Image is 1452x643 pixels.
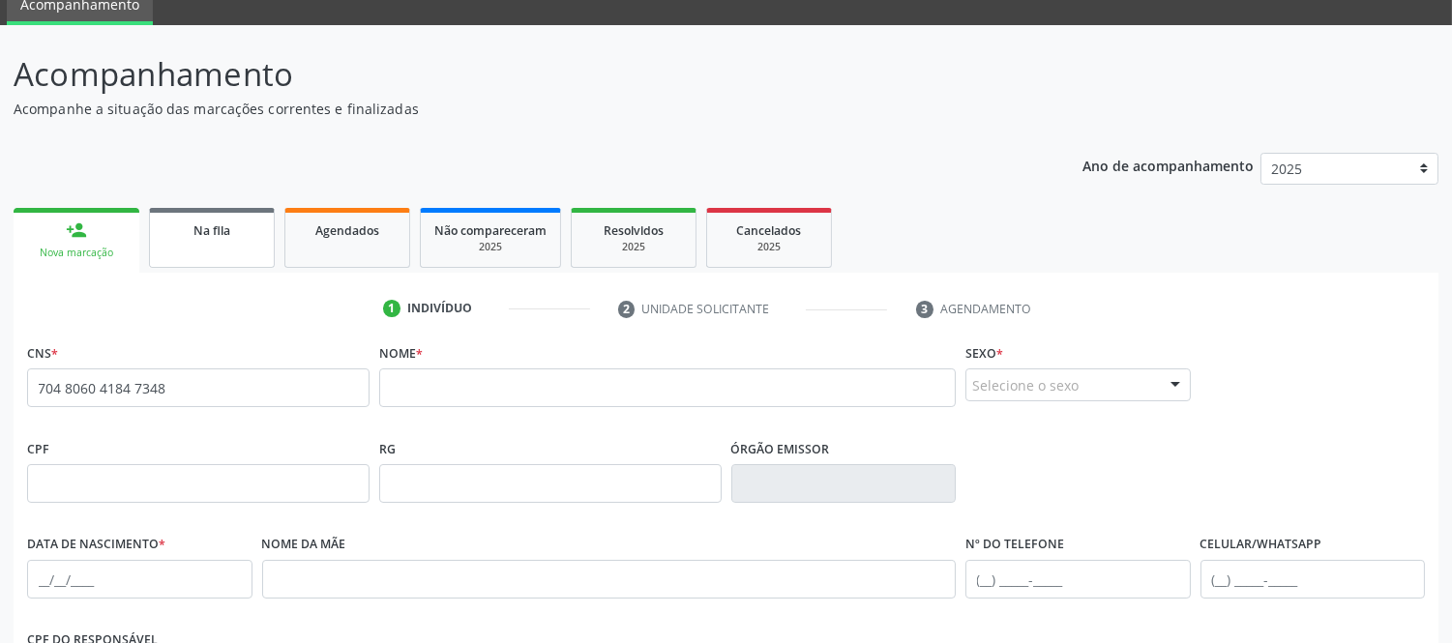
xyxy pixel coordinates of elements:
p: Acompanhamento [14,50,1011,99]
span: Não compareceram [434,222,547,239]
div: Indivíduo [407,300,472,317]
div: person_add [66,219,87,241]
div: 2025 [721,240,817,254]
label: Órgão emissor [731,434,830,464]
span: Cancelados [737,222,802,239]
label: Celular/WhatsApp [1200,530,1322,560]
div: 1 [383,300,400,317]
input: (__) _____-_____ [965,560,1191,599]
p: Acompanhe a situação das marcações correntes e finalizadas [14,99,1011,119]
label: CPF [27,434,49,464]
label: Nº do Telefone [965,530,1064,560]
span: Selecione o sexo [972,375,1079,395]
label: RG [379,434,396,464]
label: Nome da mãe [262,530,346,560]
label: Nome [379,338,423,368]
div: Nova marcação [27,246,126,260]
label: CNS [27,338,58,368]
label: Sexo [965,338,1003,368]
p: Ano de acompanhamento [1082,153,1254,177]
div: 2025 [585,240,682,254]
span: Na fila [193,222,230,239]
span: Resolvidos [604,222,664,239]
div: 2025 [434,240,547,254]
input: (__) _____-_____ [1200,560,1426,599]
span: Agendados [315,222,379,239]
label: Data de nascimento [27,530,165,560]
input: __/__/____ [27,560,252,599]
